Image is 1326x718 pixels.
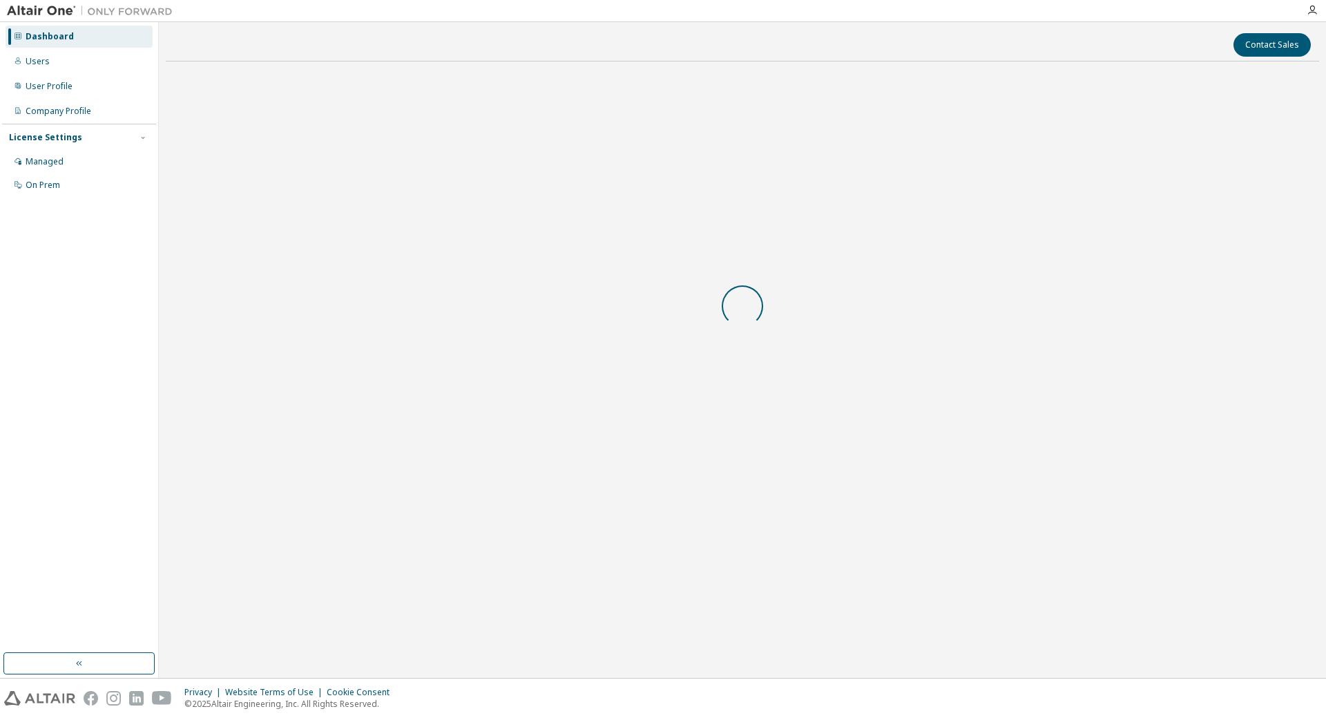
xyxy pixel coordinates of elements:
[26,156,64,167] div: Managed
[184,698,398,710] p: © 2025 Altair Engineering, Inc. All Rights Reserved.
[1233,33,1311,57] button: Contact Sales
[152,691,172,706] img: youtube.svg
[26,31,74,42] div: Dashboard
[26,180,60,191] div: On Prem
[129,691,144,706] img: linkedin.svg
[26,56,50,67] div: Users
[9,132,82,143] div: License Settings
[84,691,98,706] img: facebook.svg
[26,81,73,92] div: User Profile
[327,687,398,698] div: Cookie Consent
[106,691,121,706] img: instagram.svg
[184,687,225,698] div: Privacy
[4,691,75,706] img: altair_logo.svg
[225,687,327,698] div: Website Terms of Use
[26,106,91,117] div: Company Profile
[7,4,180,18] img: Altair One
